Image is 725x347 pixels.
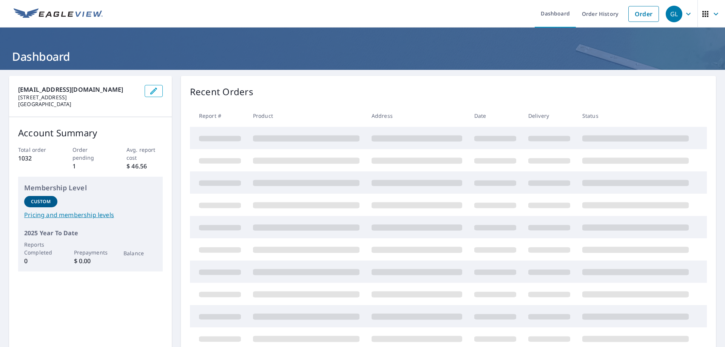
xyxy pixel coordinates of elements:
p: Balance [123,249,157,257]
th: Address [366,105,468,127]
p: [STREET_ADDRESS] [18,94,139,101]
p: Order pending [72,146,109,162]
p: [EMAIL_ADDRESS][DOMAIN_NAME] [18,85,139,94]
p: 0 [24,256,57,265]
p: Account Summary [18,126,163,140]
p: 1032 [18,154,54,163]
th: Date [468,105,522,127]
th: Report # [190,105,247,127]
h1: Dashboard [9,49,716,64]
p: [GEOGRAPHIC_DATA] [18,101,139,108]
p: 2025 Year To Date [24,228,157,238]
p: Reports Completed [24,241,57,256]
p: $ 46.56 [126,162,163,171]
p: $ 0.00 [74,256,107,265]
div: GL [666,6,682,22]
p: Membership Level [24,183,157,193]
p: Prepayments [74,248,107,256]
img: EV Logo [14,8,103,20]
th: Product [247,105,366,127]
p: Total order [18,146,54,154]
p: Avg. report cost [126,146,163,162]
p: Custom [31,198,51,205]
p: 1 [72,162,109,171]
p: Recent Orders [190,85,253,99]
th: Status [576,105,695,127]
a: Pricing and membership levels [24,210,157,219]
th: Delivery [522,105,576,127]
a: Order [628,6,659,22]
